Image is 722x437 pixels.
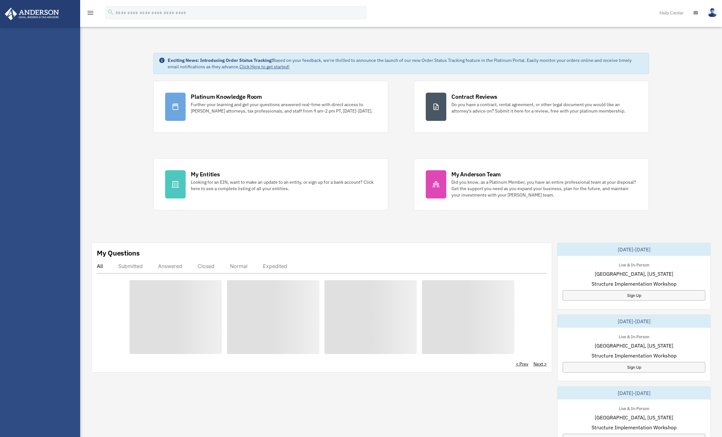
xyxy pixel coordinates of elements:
a: < Prev [516,361,528,367]
span: [GEOGRAPHIC_DATA], [US_STATE] [595,414,673,421]
div: Did you know, as a Platinum Member, you have an entire professional team at your disposal? Get th... [451,179,637,198]
a: Sign Up [563,362,705,373]
div: My Entities [191,170,220,178]
div: Live & In-Person [614,405,654,411]
div: [DATE]-[DATE] [558,387,710,399]
div: Contract Reviews [451,93,497,101]
div: Submitted [118,263,143,269]
a: Click Here to get started! [239,64,290,70]
div: Further your learning and get your questions answered real-time with direct access to [PERSON_NAM... [191,101,376,114]
i: menu [87,9,94,17]
div: Live & In-Person [614,333,654,340]
div: My Questions [97,248,140,258]
div: All [97,263,103,269]
img: Anderson Advisors Platinum Portal [3,8,61,20]
a: My Entities Looking for an EIN, want to make an update to an entity, or sign up for a bank accoun... [153,158,388,210]
div: Normal [230,263,248,269]
div: Looking for an EIN, want to make an update to an entity, or sign up for a bank account? Click her... [191,179,376,192]
a: Sign Up [563,290,705,301]
i: search [107,9,114,16]
a: Platinum Knowledge Room Further your learning and get your questions answered real-time with dire... [153,81,388,133]
img: User Pic [708,8,717,17]
div: [DATE]-[DATE] [558,315,710,328]
span: Structure Implementation Workshop [592,280,676,288]
div: Closed [197,263,214,269]
div: Platinum Knowledge Room [191,93,262,101]
div: Live & In-Person [614,261,654,268]
div: Based on your feedback, we're thrilled to announce the launch of our new Order Status Tracking fe... [168,57,643,70]
a: Contract Reviews Do you have a contract, rental agreement, or other legal document you would like... [414,81,649,133]
a: My Anderson Team Did you know, as a Platinum Member, you have an entire professional team at your... [414,158,649,210]
a: menu [87,11,94,17]
div: My Anderson Team [451,170,501,178]
span: Structure Implementation Workshop [592,424,676,431]
div: Answered [158,263,182,269]
strong: Exciting News: Introducing Order Status Tracking! [168,57,273,63]
div: Expedited [263,263,287,269]
div: Do you have a contract, rental agreement, or other legal document you would like an attorney's ad... [451,101,637,114]
span: [GEOGRAPHIC_DATA], [US_STATE] [595,342,673,349]
span: [GEOGRAPHIC_DATA], [US_STATE] [595,270,673,278]
span: Structure Implementation Workshop [592,352,676,359]
a: Next > [533,361,547,367]
div: [DATE]-[DATE] [558,243,710,256]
